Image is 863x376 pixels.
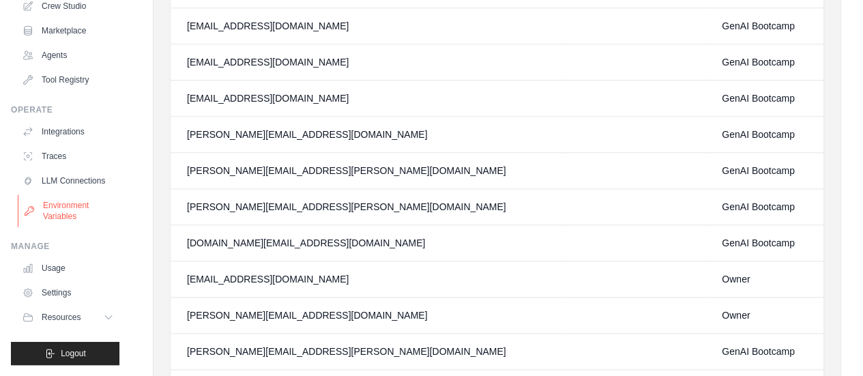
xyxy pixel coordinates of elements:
span: Resources [42,312,81,323]
div: [EMAIL_ADDRESS][DOMAIN_NAME] [187,55,548,69]
a: Settings [16,282,119,304]
a: Usage [16,257,119,279]
a: Tool Registry [16,69,119,91]
div: GenAI Bootcamp [722,19,807,33]
span: Logout [61,348,86,359]
a: Integrations [16,121,119,143]
div: [PERSON_NAME][EMAIL_ADDRESS][DOMAIN_NAME] [187,308,548,322]
div: [PERSON_NAME][EMAIL_ADDRESS][PERSON_NAME][DOMAIN_NAME] [187,345,548,358]
div: GenAI Bootcamp [722,345,807,358]
div: GenAI Bootcamp [722,55,807,69]
a: LLM Connections [16,170,119,192]
div: [PERSON_NAME][EMAIL_ADDRESS][PERSON_NAME][DOMAIN_NAME] [187,164,548,177]
a: Traces [16,145,119,167]
a: Environment Variables [18,194,121,227]
a: Agents [16,44,119,66]
div: Manage [11,241,119,252]
div: [EMAIL_ADDRESS][DOMAIN_NAME] [187,19,548,33]
div: GenAI Bootcamp [722,164,807,177]
div: [PERSON_NAME][EMAIL_ADDRESS][PERSON_NAME][DOMAIN_NAME] [187,200,548,214]
button: Logout [11,342,119,365]
div: GenAI Bootcamp [722,200,807,214]
div: [PERSON_NAME][EMAIL_ADDRESS][DOMAIN_NAME] [187,128,548,141]
div: [DOMAIN_NAME][EMAIL_ADDRESS][DOMAIN_NAME] [187,236,548,250]
div: GenAI Bootcamp [722,91,807,105]
div: Owner [722,272,807,286]
a: Marketplace [16,20,119,42]
button: Resources [16,306,119,328]
div: Operate [11,104,119,115]
div: GenAI Bootcamp [722,236,807,250]
div: GenAI Bootcamp [722,128,807,141]
div: [EMAIL_ADDRESS][DOMAIN_NAME] [187,272,548,286]
div: [EMAIL_ADDRESS][DOMAIN_NAME] [187,91,548,105]
div: Owner [722,308,807,322]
